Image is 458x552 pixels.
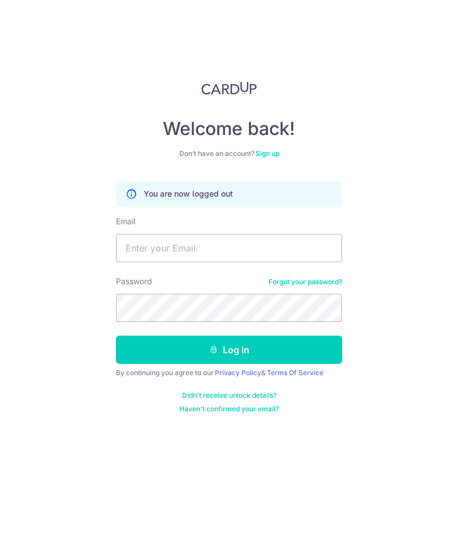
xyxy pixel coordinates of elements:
[116,368,342,377] div: By continuing you agree to our &
[144,188,233,199] p: You are now logged out
[182,391,276,400] a: Didn't receive unlock details?
[116,118,342,140] h4: Welcome back!
[116,276,152,287] label: Password
[267,368,323,377] a: Terms Of Service
[215,368,261,377] a: Privacy Policy
[116,216,135,227] label: Email
[116,149,342,158] div: Don’t have an account?
[256,149,279,158] a: Sign up
[201,81,257,95] img: CardUp Logo
[116,336,342,364] button: Log in
[116,234,342,262] input: Enter your Email
[179,405,279,414] a: Haven't confirmed your email?
[269,277,342,286] a: Forgot your password?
